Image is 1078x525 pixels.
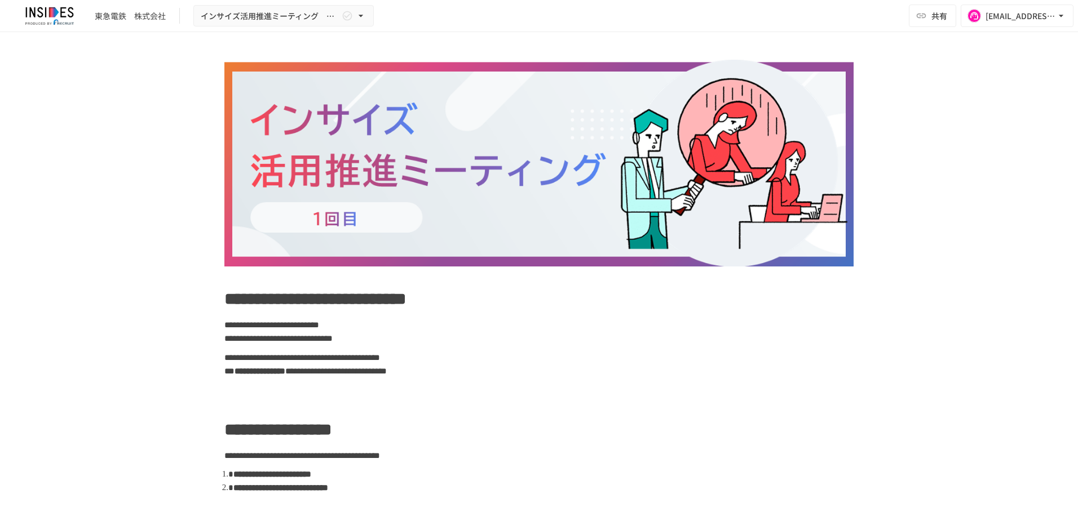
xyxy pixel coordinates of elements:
button: インサイズ活用推進ミーティング ～1回目～ [193,5,374,27]
img: JmGSPSkPjKwBq77AtHmwC7bJguQHJlCRQfAXtnx4WuV [14,7,86,25]
span: 共有 [931,10,947,22]
img: qfRHfZFm8a7ASaNhle0fjz45BnORTh7b5ErIF9ySDQ9 [224,60,854,266]
button: 共有 [909,5,956,27]
span: インサイズ活用推進ミーティング ～1回目～ [201,9,339,23]
button: [EMAIL_ADDRESS][DOMAIN_NAME] [961,5,1073,27]
div: 東急電鉄 株式会社 [95,10,166,22]
div: [EMAIL_ADDRESS][DOMAIN_NAME] [986,9,1055,23]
